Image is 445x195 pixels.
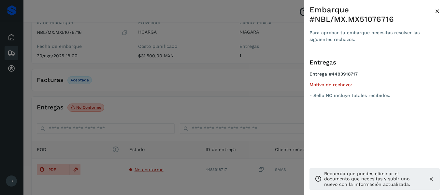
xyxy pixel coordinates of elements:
[309,93,440,98] p: - Sello NO incluye totales recibidos.
[435,7,440,16] span: ×
[309,82,440,88] h5: Motivo de rechazo:
[309,71,440,82] h4: Entrega #4483918717
[309,59,440,66] h3: Entregas
[309,5,435,24] div: Embarque #NBL/MX.MX51076716
[309,29,435,43] div: Para aprobar tu embarque necesitas resolver las siguientes rechazos.
[435,5,440,17] button: Close
[324,171,423,187] p: Recuerda que puedes eliminar el documento que necesitas y subir uno nuevo con la información actu...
